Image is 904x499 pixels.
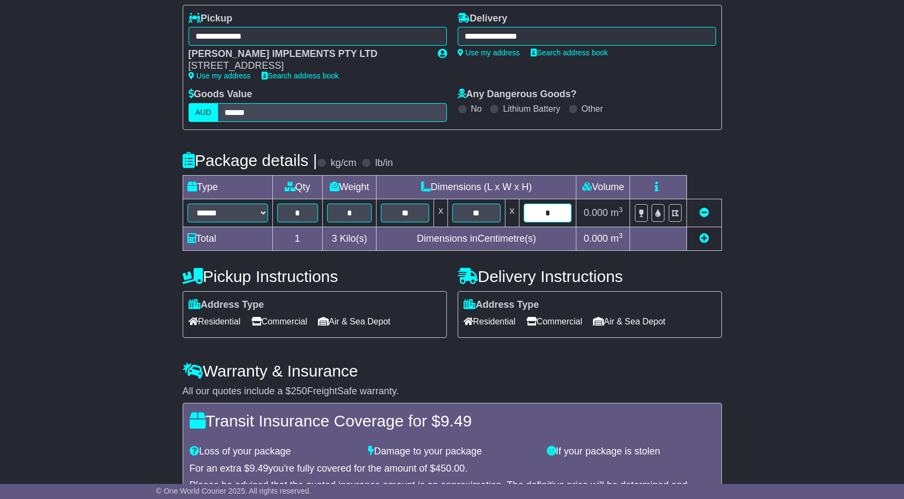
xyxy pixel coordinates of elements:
[584,207,608,218] span: 0.000
[611,207,623,218] span: m
[619,232,623,240] sup: 3
[318,313,390,330] span: Air & Sea Depot
[471,104,482,114] label: No
[458,267,722,285] h4: Delivery Instructions
[250,463,269,474] span: 9.49
[156,487,312,495] span: © One World Courier 2025. All rights reserved.
[272,227,322,250] td: 1
[251,313,307,330] span: Commercial
[584,233,608,244] span: 0.000
[503,104,560,114] label: Lithium Battery
[330,157,356,169] label: kg/cm
[699,207,709,218] a: Remove this item
[322,227,377,250] td: Kilo(s)
[582,104,603,114] label: Other
[183,227,272,250] td: Total
[189,313,241,330] span: Residential
[189,103,219,122] label: AUD
[190,412,715,430] h4: Transit Insurance Coverage for $
[190,463,715,475] div: For an extra $ you're fully covered for the amount of $ .
[375,157,393,169] label: lb/in
[541,446,720,458] div: If your package is stolen
[526,313,582,330] span: Commercial
[189,13,233,25] label: Pickup
[184,446,363,458] div: Loss of your package
[189,60,427,72] div: [STREET_ADDRESS]
[189,71,251,80] a: Use my address
[331,233,337,244] span: 3
[458,89,577,100] label: Any Dangerous Goods?
[699,233,709,244] a: Add new item
[183,362,722,380] h4: Warranty & Insurance
[464,313,516,330] span: Residential
[363,446,541,458] div: Damage to your package
[505,199,519,227] td: x
[434,199,448,227] td: x
[531,48,608,57] a: Search address book
[183,267,447,285] h4: Pickup Instructions
[458,13,508,25] label: Delivery
[183,175,272,199] td: Type
[322,175,377,199] td: Weight
[189,299,264,311] label: Address Type
[189,89,252,100] label: Goods Value
[464,299,539,311] label: Address Type
[183,386,722,397] div: All our quotes include a $ FreightSafe warranty.
[611,233,623,244] span: m
[440,412,472,430] span: 9.49
[377,227,576,250] td: Dimensions in Centimetre(s)
[458,48,520,57] a: Use my address
[619,206,623,214] sup: 3
[593,313,666,330] span: Air & Sea Depot
[435,463,465,474] span: 450.00
[262,71,339,80] a: Search address book
[189,48,427,60] div: [PERSON_NAME] IMPLEMENTS PTY LTD
[576,175,630,199] td: Volume
[183,151,317,169] h4: Package details |
[291,386,307,396] span: 250
[377,175,576,199] td: Dimensions (L x W x H)
[272,175,322,199] td: Qty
